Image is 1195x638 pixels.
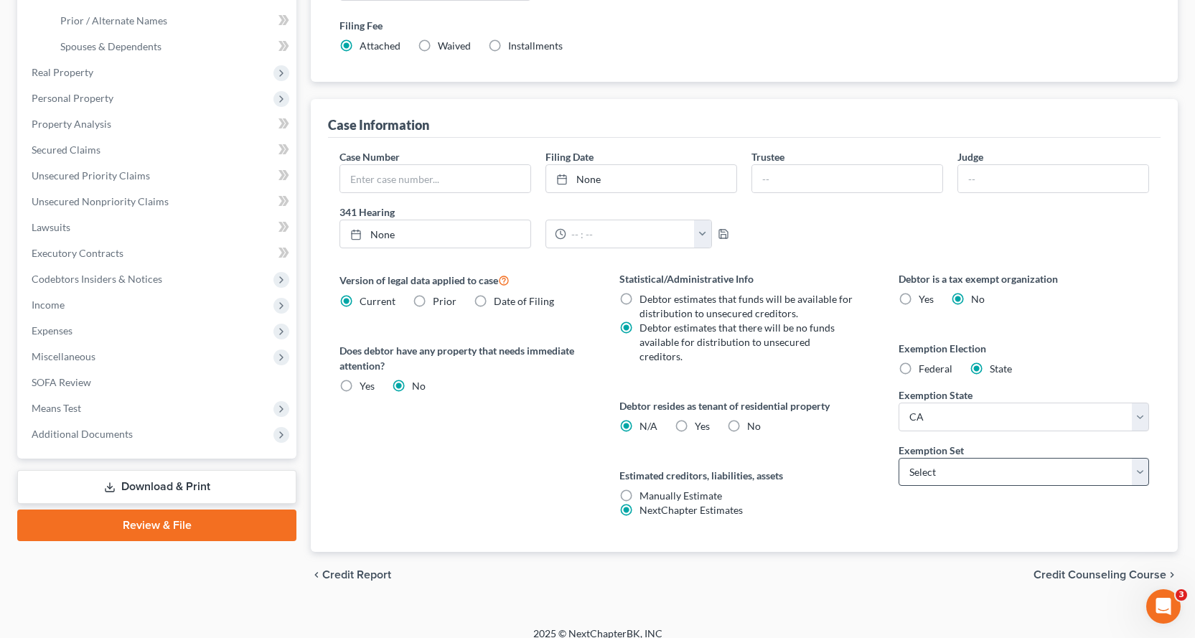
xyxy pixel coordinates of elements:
a: SOFA Review [20,370,296,395]
span: Unsecured Priority Claims [32,169,150,182]
a: Download & Print [17,470,296,504]
a: Property Analysis [20,111,296,137]
span: Date of Filing [494,295,554,307]
span: Prior / Alternate Names [60,14,167,27]
span: Income [32,299,65,311]
a: Unsecured Nonpriority Claims [20,189,296,215]
label: Filing Date [545,149,594,164]
a: Executory Contracts [20,240,296,266]
span: Waived [438,39,471,52]
label: Trustee [751,149,784,164]
a: Review & File [17,510,296,541]
label: Filing Fee [339,18,1149,33]
span: Property Analysis [32,118,111,130]
i: chevron_right [1166,569,1178,581]
input: -- [752,165,942,192]
span: Additional Documents [32,428,133,440]
label: Exemption State [899,388,973,403]
button: chevron_left Credit Report [311,569,391,581]
span: Real Property [32,66,93,78]
span: No [971,293,985,305]
span: Prior [433,295,456,307]
div: Case Information [328,116,429,133]
a: None [546,165,736,192]
a: Secured Claims [20,137,296,163]
input: Enter case number... [340,165,530,192]
span: Current [360,295,395,307]
span: NextChapter Estimates [639,504,743,516]
span: Credit Report [322,569,391,581]
label: Statistical/Administrative Info [619,271,870,286]
span: State [990,362,1012,375]
span: Credit Counseling Course [1034,569,1166,581]
span: Debtor estimates that funds will be available for distribution to unsecured creditors. [639,293,853,319]
label: Exemption Election [899,341,1149,356]
label: Debtor is a tax exempt organization [899,271,1149,286]
label: 341 Hearing [332,205,744,220]
span: Codebtors Insiders & Notices [32,273,162,285]
span: Yes [919,293,934,305]
span: 3 [1176,589,1187,601]
a: None [340,220,530,248]
span: Debtor estimates that there will be no funds available for distribution to unsecured creditors. [639,322,835,362]
iframe: Intercom live chat [1146,589,1181,624]
span: Expenses [32,324,72,337]
span: Lawsuits [32,221,70,233]
span: N/A [639,420,657,432]
span: Personal Property [32,92,113,104]
button: Credit Counseling Course chevron_right [1034,569,1178,581]
label: Debtor resides as tenant of residential property [619,398,870,413]
a: Spouses & Dependents [49,34,296,60]
span: Manually Estimate [639,489,722,502]
a: Prior / Alternate Names [49,8,296,34]
span: Attached [360,39,400,52]
a: Lawsuits [20,215,296,240]
span: Yes [360,380,375,392]
span: No [747,420,761,432]
span: Secured Claims [32,144,100,156]
span: Federal [919,362,952,375]
span: No [412,380,426,392]
i: chevron_left [311,569,322,581]
span: Yes [695,420,710,432]
a: Unsecured Priority Claims [20,163,296,189]
span: SOFA Review [32,376,91,388]
label: Does debtor have any property that needs immediate attention? [339,343,590,373]
input: -- [958,165,1148,192]
span: Unsecured Nonpriority Claims [32,195,169,207]
label: Exemption Set [899,443,964,458]
label: Version of legal data applied to case [339,271,590,288]
label: Judge [957,149,983,164]
span: Means Test [32,402,81,414]
label: Estimated creditors, liabilities, assets [619,468,870,483]
span: Spouses & Dependents [60,40,161,52]
span: Miscellaneous [32,350,95,362]
span: Installments [508,39,563,52]
span: Executory Contracts [32,247,123,259]
input: -- : -- [566,220,695,248]
label: Case Number [339,149,400,164]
